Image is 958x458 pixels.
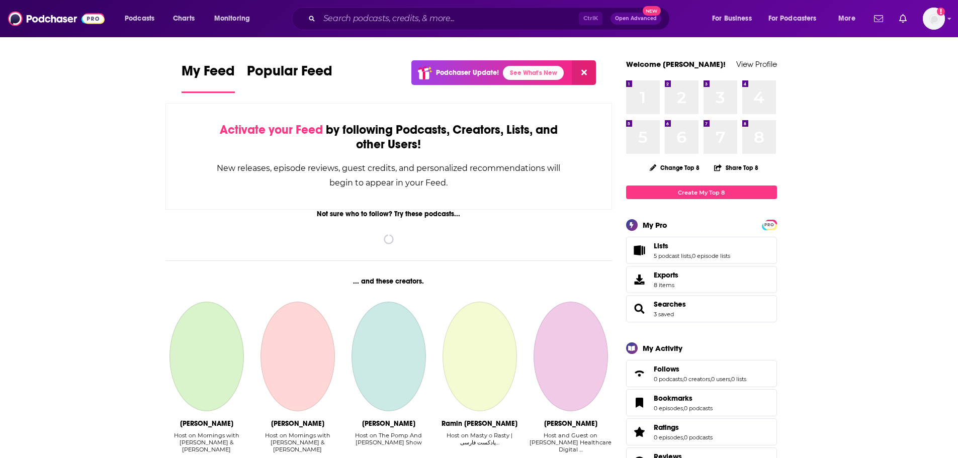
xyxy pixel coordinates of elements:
span: Open Advanced [615,16,657,21]
a: 0 podcasts [684,405,713,412]
a: View Profile [736,59,777,69]
a: Show notifications dropdown [870,10,887,27]
a: Scott Becker [534,302,608,411]
a: 0 creators [683,376,710,383]
a: Eli Savoie [260,302,335,411]
a: Bookmarks [630,396,650,410]
a: Greg Gaston [169,302,244,411]
div: Eli Savoie [271,419,324,428]
input: Search podcasts, credits, & more... [319,11,579,27]
div: Host on The Pomp And Joe Show [347,432,430,453]
span: Lists [654,241,668,250]
span: Exports [630,272,650,287]
div: ... and these creators. [165,277,613,286]
span: Bookmarks [626,389,777,416]
span: Monitoring [214,12,250,26]
span: , [682,376,683,383]
a: Ramin Seyed Emami [443,302,517,411]
a: 0 users [711,376,730,383]
span: Logged in as agoldsmithwissman [923,8,945,30]
span: , [730,376,731,383]
a: 0 episodes [654,405,683,412]
div: Host on Mornings with [PERSON_NAME] & [PERSON_NAME] [256,432,339,453]
a: 5 podcast lists [654,252,691,259]
a: Welcome [PERSON_NAME]! [626,59,726,69]
a: 0 podcasts [684,434,713,441]
div: Joe Starkey [362,419,415,428]
div: Greg Gaston [180,419,233,428]
a: Ratings [654,423,713,432]
p: Podchaser Update! [436,68,499,77]
div: by following Podcasts, Creators, Lists, and other Users! [216,123,562,152]
a: Searches [630,302,650,316]
span: More [838,12,855,26]
span: Exports [654,270,678,280]
div: Search podcasts, credits, & more... [301,7,679,30]
a: Joe Starkey [352,302,426,411]
a: 0 lists [731,376,746,383]
div: Host on Mornings with Greg & Eli [256,432,339,453]
button: open menu [705,11,764,27]
a: Searches [654,300,686,309]
span: Ctrl K [579,12,602,25]
button: Share Top 8 [714,158,759,177]
img: Podchaser - Follow, Share and Rate Podcasts [8,9,105,28]
div: My Activity [643,343,682,353]
span: Ratings [626,418,777,445]
div: Host and Guest on [PERSON_NAME] Healthcare Digital … [529,432,612,453]
div: Host on Mornings with [PERSON_NAME] & [PERSON_NAME] [165,432,248,453]
a: Ratings [630,425,650,439]
span: Ratings [654,423,679,432]
img: User Profile [923,8,945,30]
span: 8 items [654,282,678,289]
a: Follows [630,367,650,381]
span: Follows [626,360,777,387]
div: New releases, episode reviews, guest credits, and personalized recommendations will begin to appe... [216,161,562,190]
a: Charts [166,11,201,27]
button: Show profile menu [923,8,945,30]
button: open menu [831,11,868,27]
div: Scott Becker [544,419,597,428]
a: See What's New [503,66,564,80]
span: , [691,252,692,259]
span: Popular Feed [247,62,332,85]
div: Host and Guest on Becker’s Healthcare Digital … [529,432,612,453]
span: My Feed [182,62,235,85]
a: Follows [654,364,746,374]
span: Activate your Feed [220,122,323,137]
div: Host on The Pomp And [PERSON_NAME] Show [347,432,430,446]
a: Exports [626,266,777,293]
span: PRO [763,221,775,229]
span: For Business [712,12,752,26]
span: Searches [626,295,777,322]
a: 0 episodes [654,434,683,441]
a: Popular Feed [247,62,332,93]
a: Lists [630,243,650,257]
span: Follows [654,364,679,374]
div: My Pro [643,220,667,230]
svg: Add a profile image [937,8,945,16]
span: Charts [173,12,195,26]
button: open menu [207,11,263,27]
a: Show notifications dropdown [895,10,911,27]
button: Change Top 8 [644,161,706,174]
div: Host on Mornings with Greg & Eli [165,432,248,453]
span: For Podcasters [768,12,817,26]
a: Lists [654,241,730,250]
span: Podcasts [125,12,154,26]
div: Host on Masty o Rasty | پادکست فارسی… [438,432,521,453]
span: , [710,376,711,383]
span: , [683,405,684,412]
button: open menu [118,11,167,27]
div: Not sure who to follow? Try these podcasts... [165,210,613,218]
a: 3 saved [654,311,674,318]
span: Lists [626,237,777,264]
button: Open AdvancedNew [611,13,661,25]
a: Create My Top 8 [626,186,777,199]
a: PRO [763,221,775,228]
a: Bookmarks [654,394,713,403]
a: 0 episode lists [692,252,730,259]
